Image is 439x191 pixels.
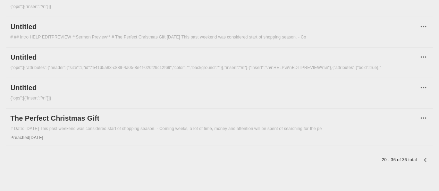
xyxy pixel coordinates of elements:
[10,21,418,32] a: Untitled
[10,4,429,10] div: {"ops":[{"insert":"\n"}]}
[404,156,431,183] iframe: Drift Widget Chat Controller
[10,126,429,132] div: # Date: [DATE] This past weekend was considered start of shopping season. - Coming weeks, a lot o...
[10,52,418,63] a: Untitled
[10,34,429,40] div: # ## Intro HELP EDITPREVIEW **Sermon Preview** # The Perfect Christmas Gift [DATE] This past week...
[10,65,429,71] div: {"ops":[{"attributes":{"header":{"size":1,"id":"e41d5a83-c889-4a05-8e4f-020f29c12f69","color":"",...
[10,135,43,140] span: Preached [DATE]
[10,113,418,124] a: The Perfect Christmas Gift
[10,82,418,93] a: Untitled
[10,95,429,101] div: {"ops":[{"insert":"\n"}]}
[378,157,417,162] span: 20 - 36 of 36 total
